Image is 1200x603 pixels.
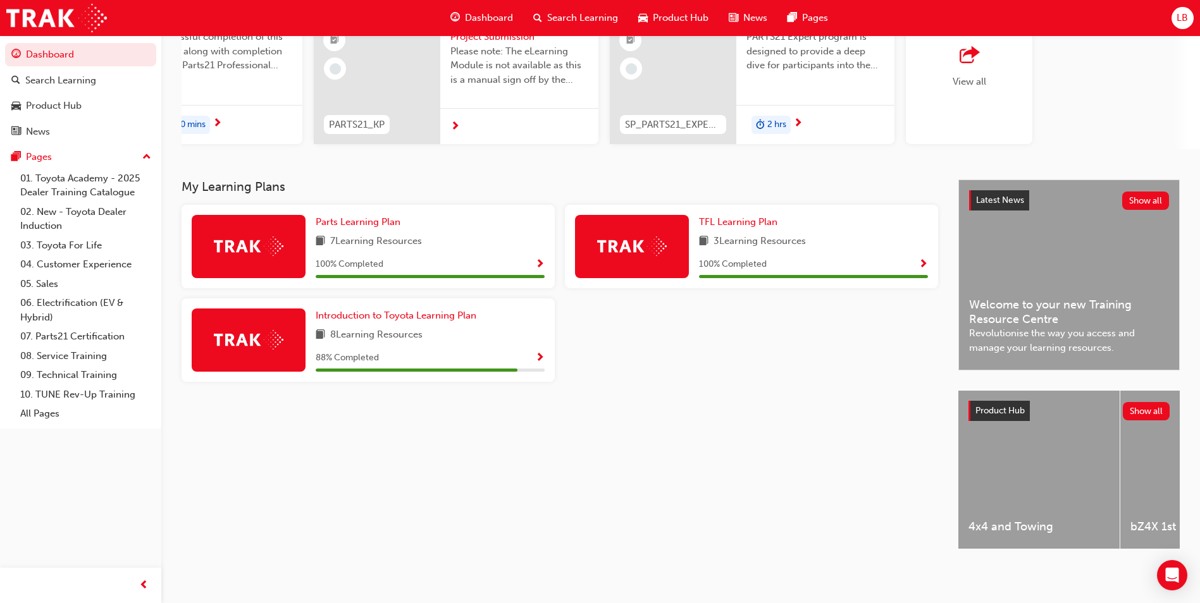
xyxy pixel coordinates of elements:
span: 4x4 and Towing [968,520,1110,534]
a: 05. Sales [15,274,156,294]
span: next-icon [450,121,460,133]
span: book-icon [316,327,325,343]
span: search-icon [533,10,542,26]
span: Welcome to your new Training Resource Centre [969,298,1169,326]
span: Show Progress [535,259,545,271]
a: Latest NewsShow allWelcome to your new Training Resource CentreRevolutionise the way you access a... [958,180,1180,370]
a: Introduction to Toyota Learning Plan [316,308,481,323]
span: 88 % Completed [316,351,379,365]
a: 03. Toyota For Life [15,236,156,255]
a: 4x4 and Towing [958,391,1120,549]
button: Pages [5,145,156,169]
span: Please note: The eLearning Module is not available as this is a manual sign off by the Dealer Pro... [450,44,588,87]
span: Show Progress [535,353,545,364]
span: Latest News [976,195,1024,205]
span: duration-icon [756,117,765,133]
span: news-icon [11,126,21,138]
button: Show Progress [535,257,545,272]
a: 08. Service Training [15,346,156,366]
span: next-icon [213,118,222,130]
img: Trak [214,330,283,350]
img: Trak [214,236,283,256]
button: DashboardSearch LearningProduct HubNews [5,40,156,145]
a: 04. Customer Experience [15,255,156,274]
span: Revolutionise the way you access and manage your learning resources. [969,326,1169,355]
a: news-iconNews [719,5,777,31]
span: book-icon [699,234,708,250]
span: Pages [802,11,828,25]
a: Search Learning [5,69,156,92]
a: pages-iconPages [777,5,838,31]
span: book-icon [316,234,325,250]
span: Show Progress [919,259,928,271]
span: 3 Learning Resources [714,234,806,250]
a: search-iconSearch Learning [523,5,628,31]
a: 07. Parts21 Certification [15,327,156,346]
span: PARTS21_KP [329,118,385,132]
button: Show Progress [919,257,928,272]
div: Product Hub [26,99,82,113]
span: 2 hrs [767,118,786,132]
a: Product Hub [5,94,156,118]
div: Open Intercom Messenger [1157,560,1187,590]
button: Show all [1123,402,1170,420]
img: Trak [597,236,667,256]
a: Latest NewsShow all [969,190,1169,210]
span: 100 % Completed [316,257,383,272]
a: 06. Electrification (EV & Hybrid) [15,293,156,327]
a: Product HubShow all [968,401,1170,421]
a: News [5,120,156,143]
span: prev-icon [139,578,149,594]
span: booktick-icon [330,32,339,49]
span: TFL Learning Plan [699,216,777,228]
img: Trak [6,4,107,32]
a: 09. Technical Training [15,365,156,385]
span: LB [1177,11,1188,25]
span: Successful completion of this exam, along with completion of the Parts21 Professional eLearning m... [154,30,292,73]
button: LB [1172,7,1194,29]
span: car-icon [638,10,648,26]
a: car-iconProduct Hub [628,5,719,31]
span: View all [953,76,986,87]
div: News [26,125,50,139]
span: Introduction to Toyota Learning Plan [316,310,476,321]
a: guage-iconDashboard [440,5,523,31]
span: pages-icon [11,152,21,163]
button: Show all [1122,192,1170,210]
span: 7 Learning Resources [330,234,422,250]
span: 30 mins [175,118,206,132]
span: outbound-icon [960,47,979,64]
span: guage-icon [11,49,21,61]
a: Dashboard [5,43,156,66]
a: TFL Learning Plan [699,215,782,229]
span: 8 Learning Resources [330,327,423,343]
h3: My Learning Plans [182,180,938,194]
span: News [743,11,767,25]
a: All Pages [15,404,156,423]
span: guage-icon [450,10,460,26]
span: pages-icon [788,10,797,26]
span: Dashboard [465,11,513,25]
span: next-icon [793,118,803,130]
span: search-icon [11,75,20,87]
a: 01. Toyota Academy - 2025 Dealer Training Catalogue [15,169,156,202]
button: Show Progress [535,350,545,366]
span: SP_PARTS21_EXPERTP1_1223_EL [625,118,721,132]
span: up-icon [142,149,151,166]
a: Parts Learning Plan [316,215,405,229]
span: learningRecordVerb_NONE-icon [330,63,341,75]
span: Product Hub [975,405,1025,416]
div: Pages [26,150,52,164]
span: Parts Learning Plan [316,216,400,228]
span: Product Hub [653,11,708,25]
span: 100 % Completed [699,257,767,272]
span: booktick-icon [626,32,635,49]
span: car-icon [11,100,21,112]
span: Search Learning [547,11,618,25]
span: learningRecordVerb_NONE-icon [626,63,637,75]
div: Search Learning [25,73,96,88]
span: news-icon [729,10,738,26]
span: PARTS21 Expert program is designed to provide a deep dive for participants into the framework and... [746,30,884,73]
